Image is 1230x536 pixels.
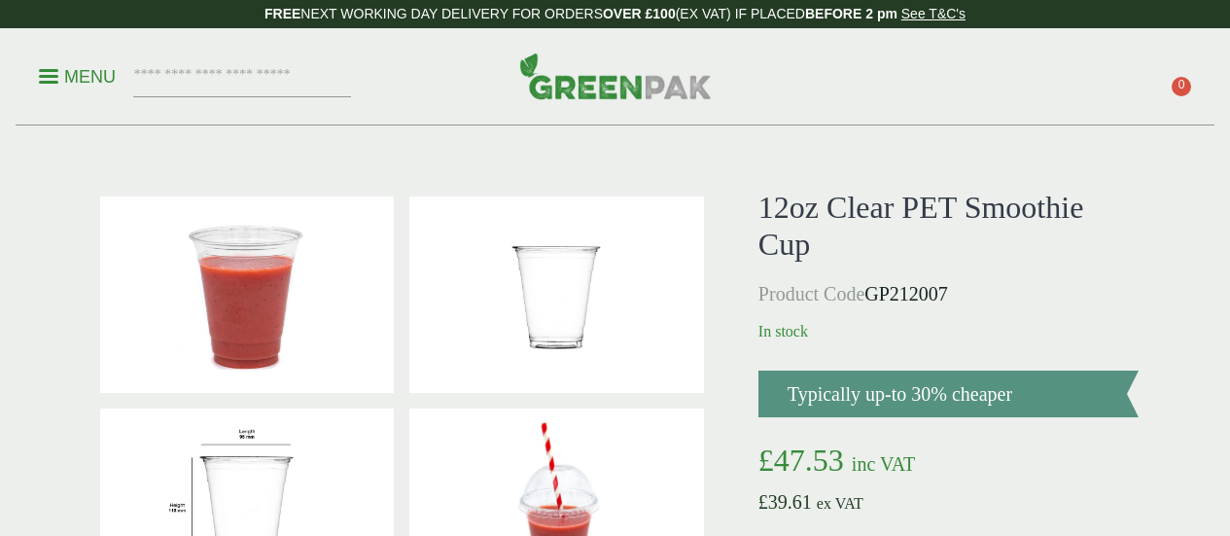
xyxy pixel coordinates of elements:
[39,65,116,85] a: Menu
[758,283,864,304] span: Product Code
[758,279,1139,308] p: GP212007
[758,189,1139,264] h1: 12oz Clear PET Smoothie Cup
[1172,77,1191,96] span: 0
[519,53,712,99] img: GreenPak Supplies
[264,6,300,21] strong: FREE
[603,6,676,21] strong: OVER £100
[852,453,915,475] span: inc VAT
[817,495,863,512] span: ex VAT
[901,6,966,21] a: See T&C's
[100,197,395,393] img: 12oz PET Smoothie Cup With Raspberry Smoothie No Lid
[758,491,768,513] span: £
[758,320,1139,343] p: In stock
[758,491,812,513] bdi: 39.61
[805,6,897,21] strong: BEFORE 2 pm
[758,443,774,478] span: £
[758,443,844,478] bdi: 47.53
[39,65,116,89] p: Menu
[409,197,704,393] img: 12oz Clear PET Smoothie Cup 0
